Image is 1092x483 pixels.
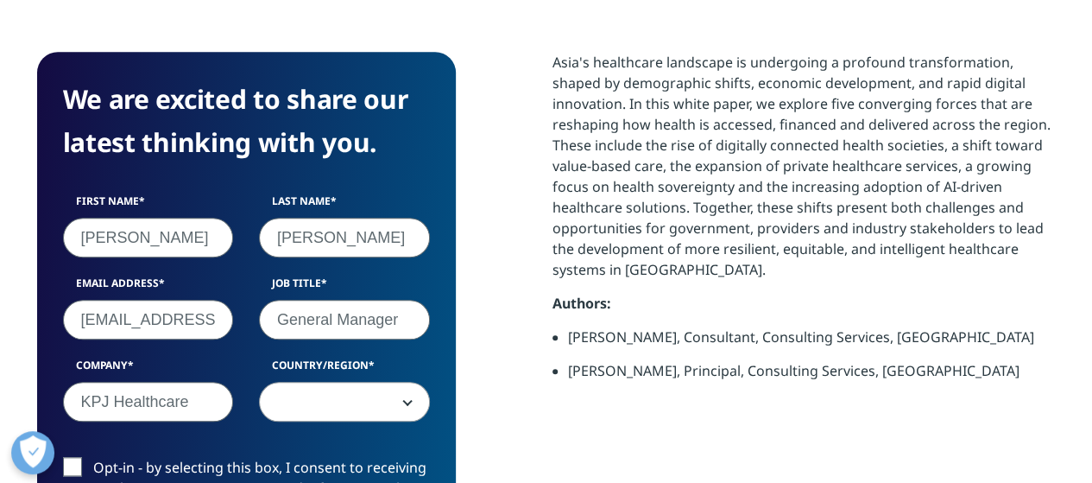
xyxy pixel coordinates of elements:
label: Job Title [259,276,430,300]
h4: We are excited to share our latest thinking with you. [63,78,430,164]
p: Asia's healthcare landscape is undergoing a profound transformation, shaped by demographic shifts... [552,52,1056,293]
strong: Authors: [552,294,611,313]
label: Email Address [63,276,234,300]
label: First Name [63,194,234,218]
label: Country/Region [259,358,430,382]
li: [PERSON_NAME], Principal, Consulting Services, [GEOGRAPHIC_DATA] [568,360,1056,394]
li: [PERSON_NAME], Consultant, Consulting Services, [GEOGRAPHIC_DATA] [568,327,1056,360]
label: Company [63,358,234,382]
button: Open Preferences [11,431,54,474]
label: Last Name [259,194,430,218]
